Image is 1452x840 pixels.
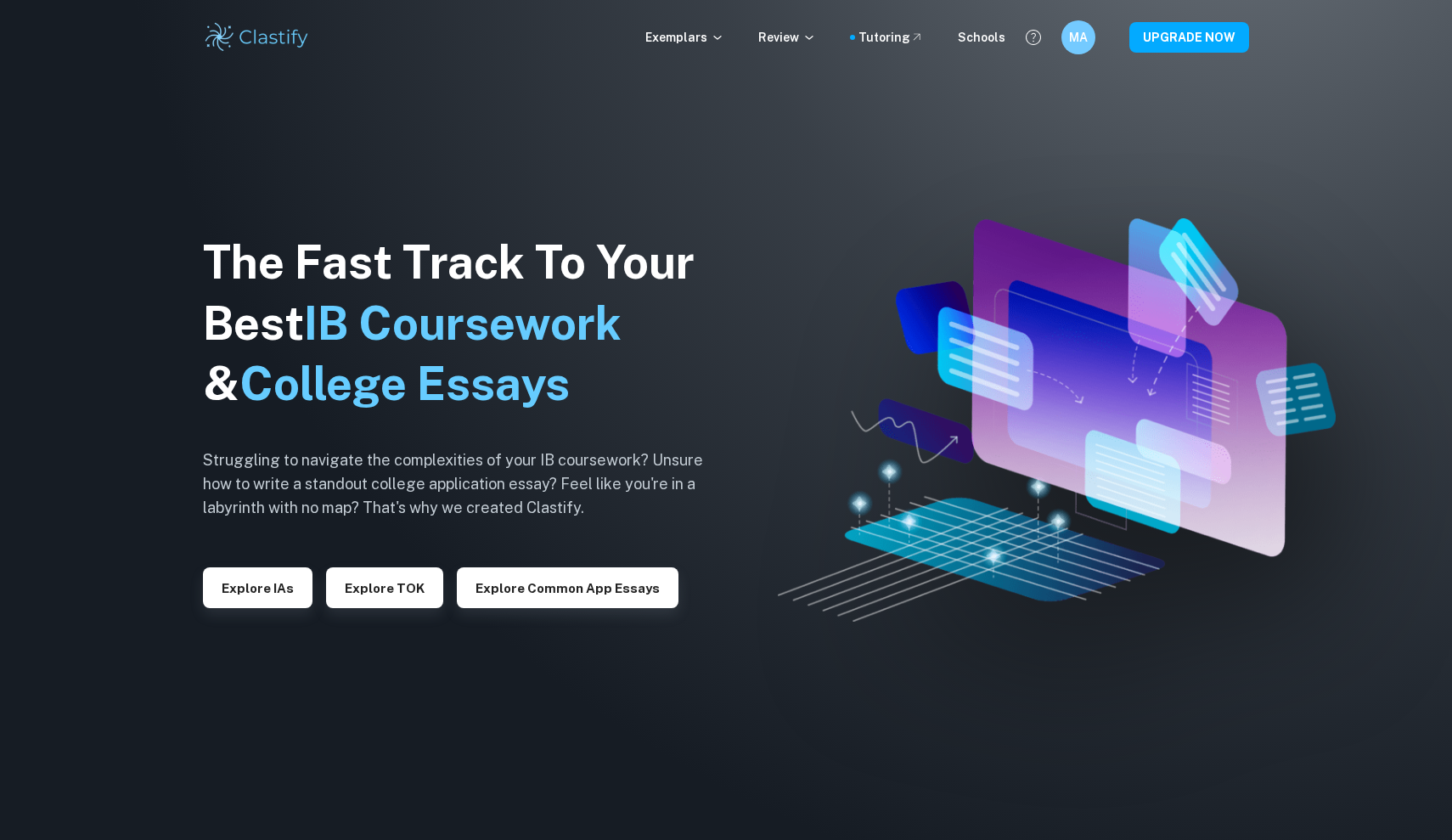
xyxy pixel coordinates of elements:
button: MA [1061,20,1095,54]
h6: Struggling to navigate the complexities of your IB coursework? Unsure how to write a standout col... [203,448,729,520]
img: Clastify logo [203,20,311,54]
a: Explore TOK [326,579,443,595]
a: Explore IAs [203,579,312,595]
button: Explore IAs [203,567,312,608]
p: Exemplars [645,28,724,47]
span: College Essays [239,357,570,410]
p: Review [758,28,816,47]
span: IB Coursework [304,296,622,350]
button: Explore TOK [326,567,443,608]
a: Schools [958,28,1005,47]
button: Explore Common App essays [457,567,678,608]
h6: MA [1069,28,1089,47]
button: Help and Feedback [1019,23,1048,52]
a: Explore Common App essays [457,579,678,595]
h1: The Fast Track To Your Best & [203,232,729,415]
img: Clastify hero [778,218,1336,622]
a: Tutoring [858,28,924,47]
button: UPGRADE NOW [1129,22,1249,53]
